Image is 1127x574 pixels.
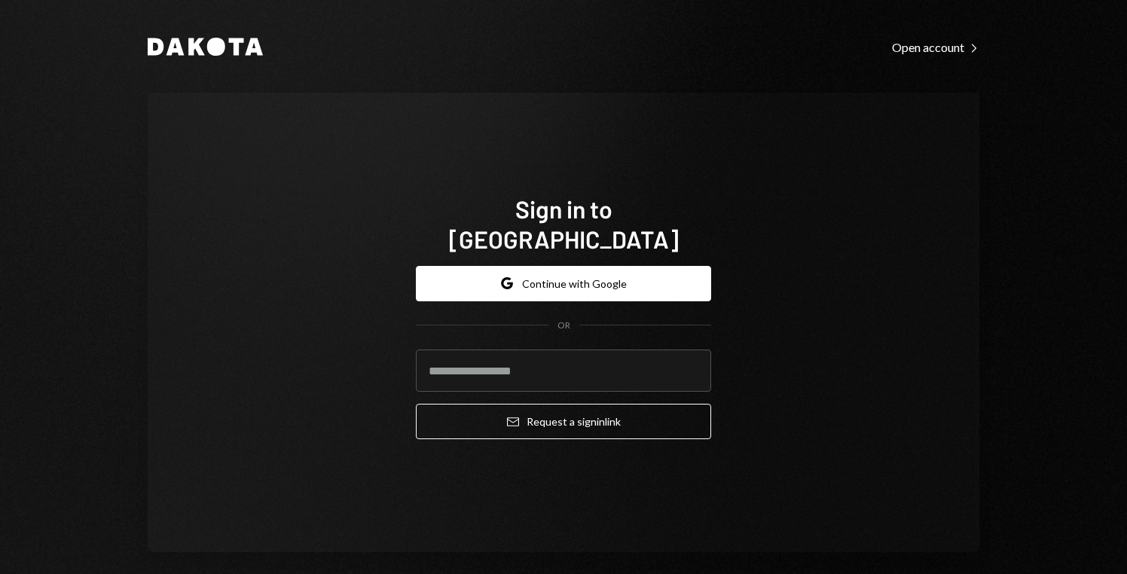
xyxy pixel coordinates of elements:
h1: Sign in to [GEOGRAPHIC_DATA] [416,194,711,254]
div: OR [557,319,570,332]
button: Request a signinlink [416,404,711,439]
div: Open account [892,40,979,55]
button: Continue with Google [416,266,711,301]
a: Open account [892,38,979,55]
